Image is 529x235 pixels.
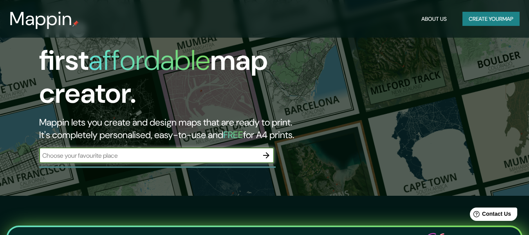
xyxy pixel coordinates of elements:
[223,129,243,141] h5: FREE
[39,11,304,116] h1: The first map creator.
[462,12,520,26] button: Create yourmap
[39,151,258,160] input: Choose your favourite place
[88,42,210,78] h1: affordable
[459,204,520,226] iframe: Help widget launcher
[9,8,72,30] h3: Mappin
[72,20,79,27] img: mappin-pin
[418,12,450,26] button: About Us
[39,116,304,141] h2: Mappin lets you create and design maps that are ready to print. It's completely personalised, eas...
